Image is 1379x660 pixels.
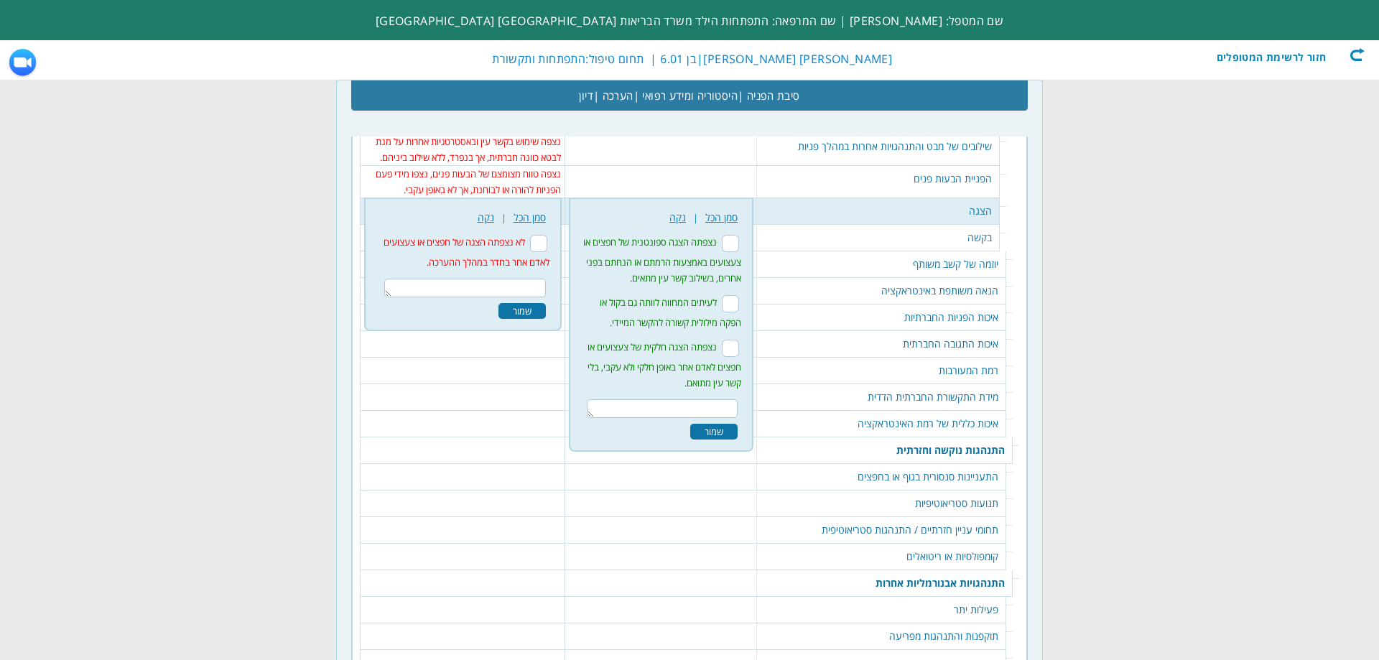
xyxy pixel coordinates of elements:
[757,411,1006,437] td: איכות כללית של רמת האינטראקציה
[492,51,585,67] label: התפתחות ותקשורת
[600,296,741,329] span: לעיתים המחווה לוותה גם בקול או הפקה מילולית קשורה להקשר המיידי.
[364,166,561,197] td: נצפה טווח מצומצם של הבעות פנים, נצפו מידי פעם הפניות להורה או לבוחנת, אך לא באופן עקבי.
[662,206,693,229] a: נקה
[660,51,697,67] label: בן 6.01
[757,384,1006,411] td: מידת התקשורת החברתית הדדית
[498,303,546,319] div: שמור
[757,134,1000,166] td: שילובים של מבט והתנהגויות אחרות במהלך פניות
[757,166,1000,198] td: הפניית הבעות פנים
[757,225,1000,251] td: בקשה
[580,132,657,146] u: בדיקות בזמן ההיריון:
[757,597,1006,623] td: פעילות יתר
[757,464,1006,491] td: התעניינות סנסורית בגוף או בחפצים
[579,81,593,110] span: דיון
[345,47,892,70] div: |
[470,206,501,229] a: נקה
[722,340,739,357] input: נצפתה הצגה חלקית של צעצועים או חפצים לאדם אחר באופן חלקי ולא עקבי, בלי קשר עין מתואם.
[757,198,1000,225] td: הצגה
[757,544,1006,570] td: קומפולסיות או ריטואלים
[583,236,741,284] span: נצפתה הצגה ספונטנית של חפצים או צעצועים באמצעות הרמתם או הנחתם בפני אחרים, בשילוב קשר עין מתאים.
[633,81,738,110] span: היסטוריה ומידע רפואי |
[605,37,657,50] u: מהלך ההיריון
[722,235,739,252] input: נצפתה הצגה ספונטנית של חפצים או צעצועים באמצעות הרמתם או הנחתם בפני אחרים, בשילוב קשר עין מתאים.
[757,437,1013,464] td: התנהגות נוקשה וחזרתית
[757,278,1006,305] td: הנאה משותפת באינטראקציה
[698,206,745,229] a: סמן הכל
[757,331,1006,358] td: איכות התגובה החברתית
[662,211,745,224] span: |
[1199,47,1365,62] div: חזור לרשימת המטופלים
[722,295,739,312] input: לעיתים המחווה לוותה גם בקול או הפקה מילולית קשורה להקשר המיידי.
[738,81,800,110] span: סיבת הפניה |
[613,6,657,19] u: היריון ולידה
[489,51,657,67] span: | תחום טיפול:
[757,570,1013,597] td: התנהגויות אבנורמליות אחרות
[530,235,547,252] input: לא נצפתה הצגה של חפצים או צעצועים לאדם אחר בחדר במהלך ההערכה.
[609,228,657,241] u: משקל לידה:
[364,134,561,165] td: נצפה שימוש בקשר עין ובאסטרטגיות אחרות על מנת לבטא כוונה חברתית, אך בנפרד, ללא שילוב ביניהם.
[470,211,553,224] span: |
[506,206,553,229] a: סמן הכל
[588,340,741,389] span: נצפתה הצגה חלקית של צעצועים או חפצים לאדם אחר באופן חלקי ולא עקבי, בלי קשר עין מתואם.
[376,13,1003,29] span: שם המטפל: [PERSON_NAME] | שם המרפאה: התפתחות הילד משרד הבריאות [GEOGRAPHIC_DATA] [GEOGRAPHIC_DATA]
[703,51,892,67] span: [PERSON_NAME] [PERSON_NAME]
[757,491,1006,517] td: תנועות סטריאוטיפיות
[757,305,1006,331] td: איכות הפניות החברתיות
[757,251,1006,278] td: יוזמה של קשב משותף
[757,623,1006,650] td: תוקפנות והתנהגות מפריעה
[384,236,549,269] span: לא נצפתה הצגה של חפצים או צעצועים לאדם אחר בחדר במהלך ההערכה.
[690,424,738,440] div: שמור
[7,47,38,78] img: ZoomMeetingIcon.png
[757,358,1006,384] td: רמת המעורבות
[757,517,1006,544] td: תחומי עניין חזרתיים / התנהגות סטריאוטיפית
[593,81,633,110] span: הערכה |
